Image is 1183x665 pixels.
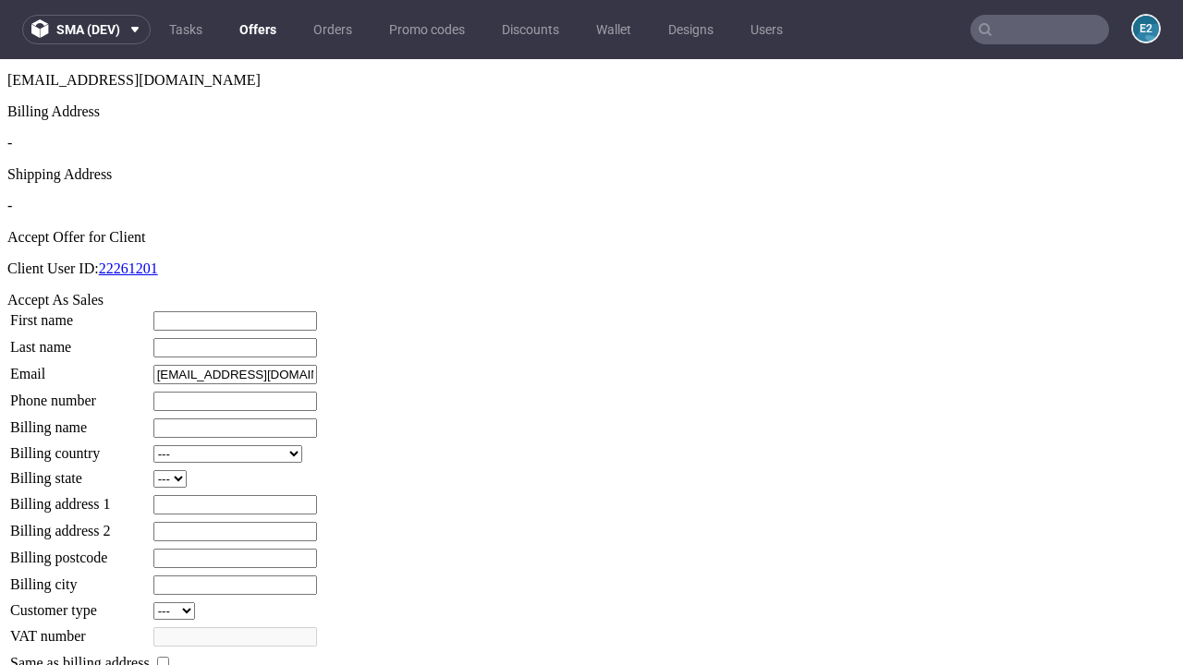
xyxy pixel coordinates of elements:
[7,139,12,154] span: -
[585,15,642,44] a: Wallet
[9,435,151,456] td: Billing address 1
[7,76,12,91] span: -
[9,358,151,380] td: Billing name
[22,15,151,44] button: sma (dev)
[739,15,794,44] a: Users
[657,15,725,44] a: Designs
[9,542,151,562] td: Customer type
[228,15,287,44] a: Offers
[9,594,151,614] td: Same as billing address
[302,15,363,44] a: Orders
[9,489,151,510] td: Billing postcode
[1133,16,1159,42] figcaption: e2
[378,15,476,44] a: Promo codes
[7,44,1176,61] div: Billing Address
[7,13,261,29] span: [EMAIL_ADDRESS][DOMAIN_NAME]
[9,462,151,483] td: Billing address 2
[9,515,151,537] td: Billing city
[9,251,151,272] td: First name
[9,410,151,429] td: Billing state
[7,170,1176,187] div: Accept Offer for Client
[9,385,151,405] td: Billing country
[9,305,151,326] td: Email
[7,201,1176,218] p: Client User ID:
[491,15,570,44] a: Discounts
[99,201,158,217] a: 22261201
[9,567,151,588] td: VAT number
[56,23,120,36] span: sma (dev)
[158,15,213,44] a: Tasks
[7,107,1176,124] div: Shipping Address
[7,233,1176,249] div: Accept As Sales
[9,332,151,353] td: Phone number
[9,278,151,299] td: Last name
